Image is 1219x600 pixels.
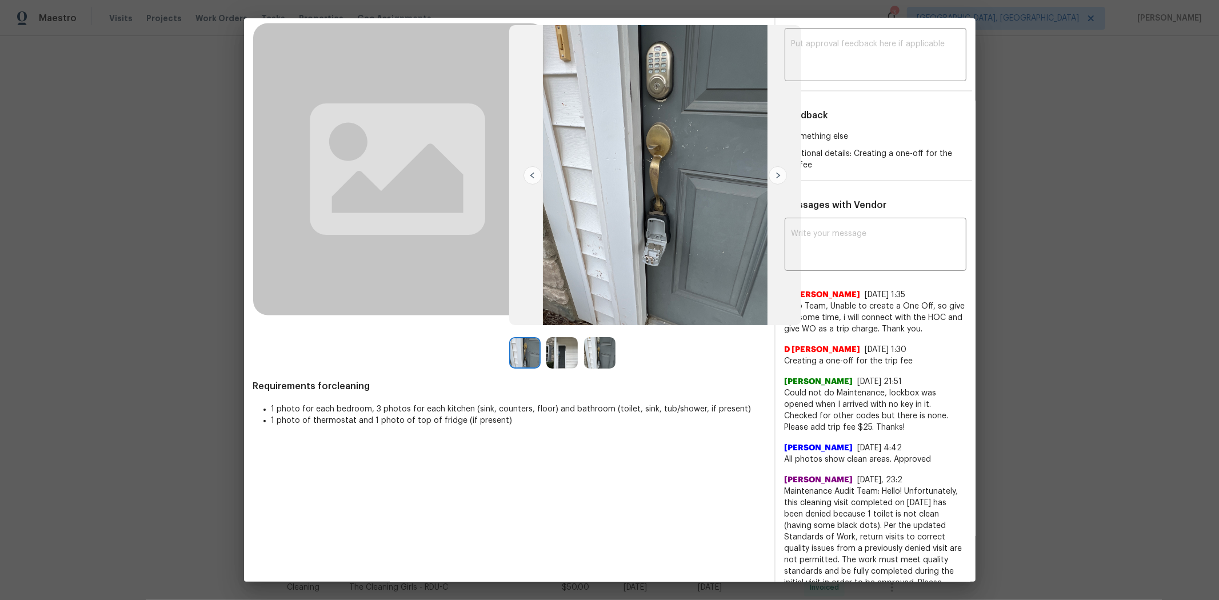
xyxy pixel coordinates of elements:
span: [PERSON_NAME] [785,474,853,486]
span: Creating a one-off for the trip fee [785,355,966,367]
span: [PERSON_NAME] [785,376,853,387]
span: [DATE] 21:51 [858,378,902,386]
span: Additional details: Creating a one-off for the trip fee [785,150,953,169]
span: D [PERSON_NAME] [785,344,861,355]
span: [DATE], 23:2 [858,476,903,484]
span: D [PERSON_NAME] [785,289,861,301]
span: Feedback [785,111,829,120]
span: [DATE] 4:42 [858,444,902,452]
span: Could not do Maintenance, lockbox was opened when I arrived with no key in it. Checked for other ... [785,387,966,433]
span: [PERSON_NAME] [785,442,853,454]
span: All photos show clean areas. Approved [785,454,966,465]
span: • Something else [785,133,849,141]
img: left-chevron-button-url [523,166,542,185]
span: [DATE] 1:30 [865,346,907,354]
img: right-chevron-button-url [769,166,787,185]
span: Messages with Vendor [785,201,887,210]
li: 1 photo for each bedroom, 3 photos for each kitchen (sink, counters, floor) and bathroom (toilet,... [271,403,765,415]
span: Hello Team, Unable to create a One Off, so give me some time, i will connect with the HOC and giv... [785,301,966,335]
span: Requirements for cleaning [253,381,765,392]
span: [DATE] 1:35 [865,291,906,299]
li: 1 photo of thermostat and 1 photo of top of fridge (if present) [271,415,765,426]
